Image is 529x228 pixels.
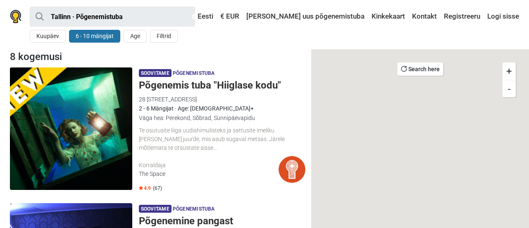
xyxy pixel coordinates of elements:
span: (67) [153,185,162,192]
img: Põgenemis tuba "Hiiglase kodu" [10,67,132,190]
button: + [503,62,516,80]
button: - [503,80,516,97]
div: Väga hea: Perekond, Sõbrad, Sünnipäevapidu [139,113,305,122]
span: Soovitame [139,69,172,77]
div: 8 kogemusi [7,49,309,64]
a: Eesti [190,9,215,24]
a: Kontakt [410,9,439,24]
span: Põgenemistuba [173,69,215,78]
span: Põgenemistuba [173,205,215,214]
h5: Põgenemis tuba "Hiiglase kodu" [139,79,305,91]
img: Star [139,186,143,190]
img: The Space [279,156,305,183]
img: Nowescape logo [10,10,21,23]
a: € EUR [218,9,241,24]
div: The Space [139,170,279,178]
button: Age [124,30,147,43]
img: Eesti [192,14,198,19]
h5: Põgenemine pangast [139,215,305,227]
a: Kinkekaart [369,9,407,24]
div: Te osutusite liiga uudishimulisteks ja sattusite imeliku [PERSON_NAME] juurde, mis asub sügaval m... [139,126,305,152]
button: Kuupäev [30,30,66,43]
button: 6 - 10 mängijat [69,30,120,43]
span: Soovitame [139,205,172,213]
button: Filtrid [150,30,178,43]
button: Search here [397,62,443,76]
div: Korraldaja [139,161,279,170]
a: Logi sisse [485,9,519,24]
span: 4.9 [139,185,151,192]
div: 28 [STREET_ADDRESS] [139,95,305,104]
a: [PERSON_NAME] uus põgenemistuba [244,9,367,24]
a: Registreeru [442,9,482,24]
div: 2 - 6 Mängijat · Age: [DEMOGRAPHIC_DATA]+ [139,104,305,113]
input: proovi “Tallinn” [30,7,195,26]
